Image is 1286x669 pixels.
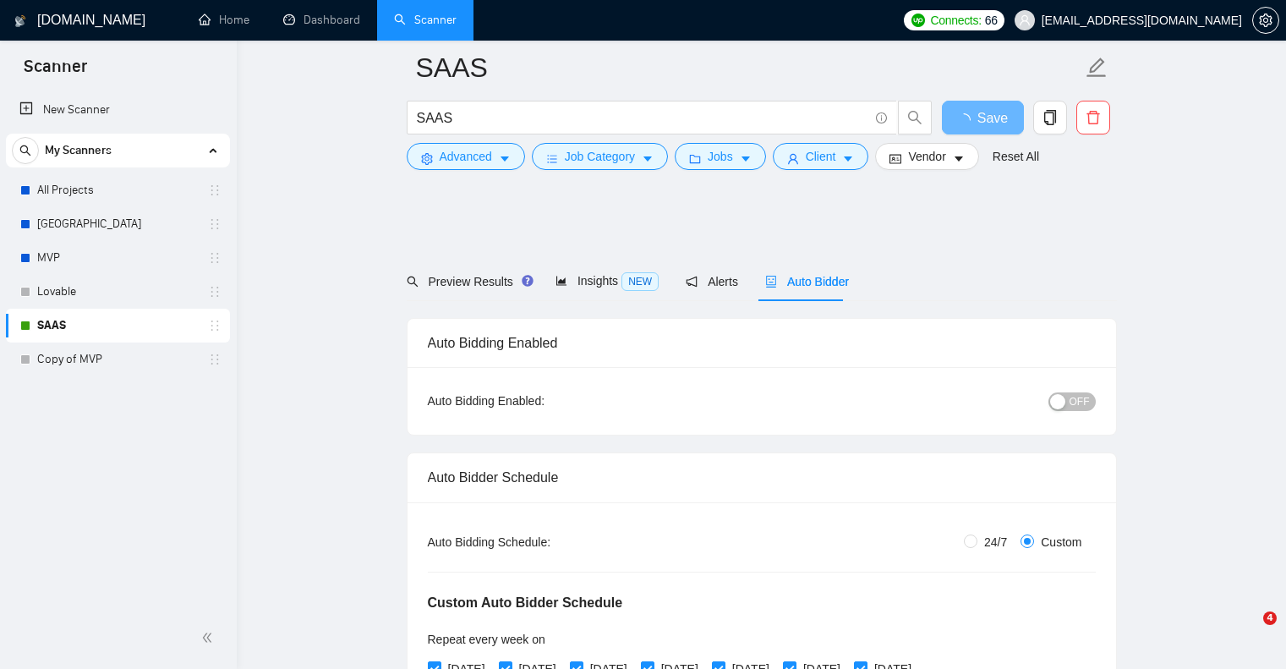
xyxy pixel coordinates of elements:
[911,14,925,27] img: upwork-logo.png
[898,101,932,134] button: search
[977,533,1014,551] span: 24/7
[889,152,901,165] span: idcard
[1077,110,1109,125] span: delete
[1253,14,1278,27] span: setting
[417,107,868,129] input: Search Freelance Jobs...
[12,137,39,164] button: search
[555,275,567,287] span: area-chart
[875,143,978,170] button: idcardVendorcaret-down
[208,251,222,265] span: holder
[675,143,766,170] button: folderJobscaret-down
[985,11,998,30] span: 66
[1229,611,1269,652] iframe: Intercom live chat
[899,110,931,125] span: search
[1019,14,1031,26] span: user
[6,134,230,376] li: My Scanners
[45,134,112,167] span: My Scanners
[208,319,222,332] span: holder
[565,147,635,166] span: Job Category
[977,107,1008,129] span: Save
[499,152,511,165] span: caret-down
[546,152,558,165] span: bars
[765,275,849,288] span: Auto Bidder
[428,453,1096,502] div: Auto Bidder Schedule
[532,143,668,170] button: barsJob Categorycaret-down
[19,93,216,127] a: New Scanner
[37,241,198,275] a: MVP
[199,13,249,27] a: homeHome
[1076,101,1110,134] button: delete
[1034,533,1088,551] span: Custom
[842,152,854,165] span: caret-down
[876,112,887,123] span: info-circle
[1252,7,1279,34] button: setting
[689,152,701,165] span: folder
[13,145,38,156] span: search
[953,152,965,165] span: caret-down
[740,152,752,165] span: caret-down
[773,143,869,170] button: userClientcaret-down
[1033,101,1067,134] button: copy
[520,273,535,288] div: Tooltip anchor
[942,101,1024,134] button: Save
[555,274,659,288] span: Insights
[686,275,738,288] span: Alerts
[416,47,1082,89] input: Scanner name...
[37,309,198,343] a: SAAS
[1086,57,1108,79] span: edit
[930,11,981,30] span: Connects:
[428,392,650,410] div: Auto Bidding Enabled:
[428,593,623,613] h5: Custom Auto Bidder Schedule
[37,207,198,241] a: [GEOGRAPHIC_DATA]
[993,147,1039,166] a: Reset All
[1034,110,1066,125] span: copy
[208,353,222,366] span: holder
[37,275,198,309] a: Lovable
[37,343,198,376] a: Copy of MVP
[440,147,492,166] span: Advanced
[208,285,222,299] span: holder
[765,276,777,288] span: robot
[394,13,457,27] a: searchScanner
[407,276,419,288] span: search
[787,152,799,165] span: user
[283,13,360,27] a: dashboardDashboard
[686,276,698,288] span: notification
[208,184,222,197] span: holder
[37,173,198,207] a: All Projects
[1252,14,1279,27] a: setting
[428,533,650,551] div: Auto Bidding Schedule:
[10,54,101,90] span: Scanner
[428,319,1096,367] div: Auto Bidding Enabled
[428,633,545,646] span: Repeat every week on
[208,217,222,231] span: holder
[1263,611,1277,625] span: 4
[14,8,26,35] img: logo
[708,147,733,166] span: Jobs
[6,93,230,127] li: New Scanner
[421,152,433,165] span: setting
[201,629,218,646] span: double-left
[957,113,977,127] span: loading
[1070,392,1090,411] span: OFF
[806,147,836,166] span: Client
[908,147,945,166] span: Vendor
[621,272,659,291] span: NEW
[407,275,528,288] span: Preview Results
[407,143,525,170] button: settingAdvancedcaret-down
[642,152,654,165] span: caret-down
